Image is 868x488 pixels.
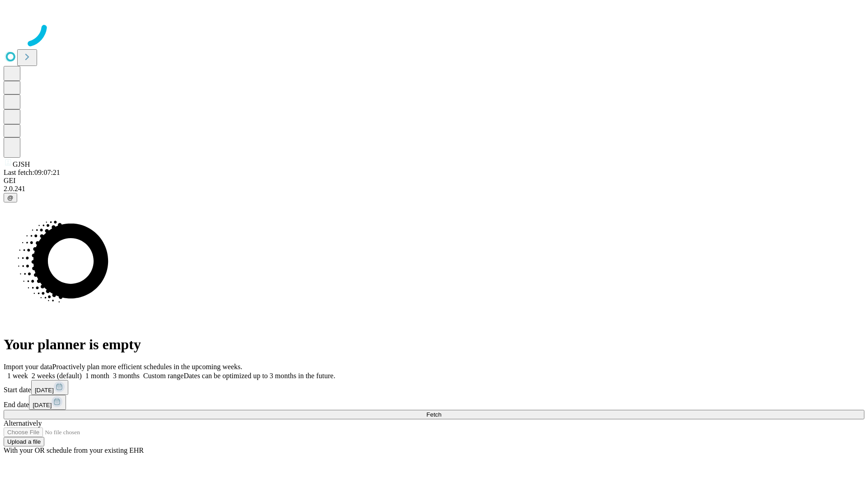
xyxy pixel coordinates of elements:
[4,193,17,202] button: @
[4,437,44,446] button: Upload a file
[4,410,864,419] button: Fetch
[7,194,14,201] span: @
[13,160,30,168] span: GJSH
[184,372,335,380] span: Dates can be optimized up to 3 months in the future.
[85,372,109,380] span: 1 month
[52,363,242,371] span: Proactively plan more efficient schedules in the upcoming weeks.
[4,380,864,395] div: Start date
[33,402,52,408] span: [DATE]
[113,372,140,380] span: 3 months
[4,363,52,371] span: Import your data
[32,372,82,380] span: 2 weeks (default)
[4,395,864,410] div: End date
[7,372,28,380] span: 1 week
[4,169,60,176] span: Last fetch: 09:07:21
[4,446,144,454] span: With your OR schedule from your existing EHR
[143,372,184,380] span: Custom range
[31,380,68,395] button: [DATE]
[29,395,66,410] button: [DATE]
[4,336,864,353] h1: Your planner is empty
[4,185,864,193] div: 2.0.241
[4,177,864,185] div: GEI
[4,419,42,427] span: Alternatively
[35,387,54,394] span: [DATE]
[426,411,441,418] span: Fetch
